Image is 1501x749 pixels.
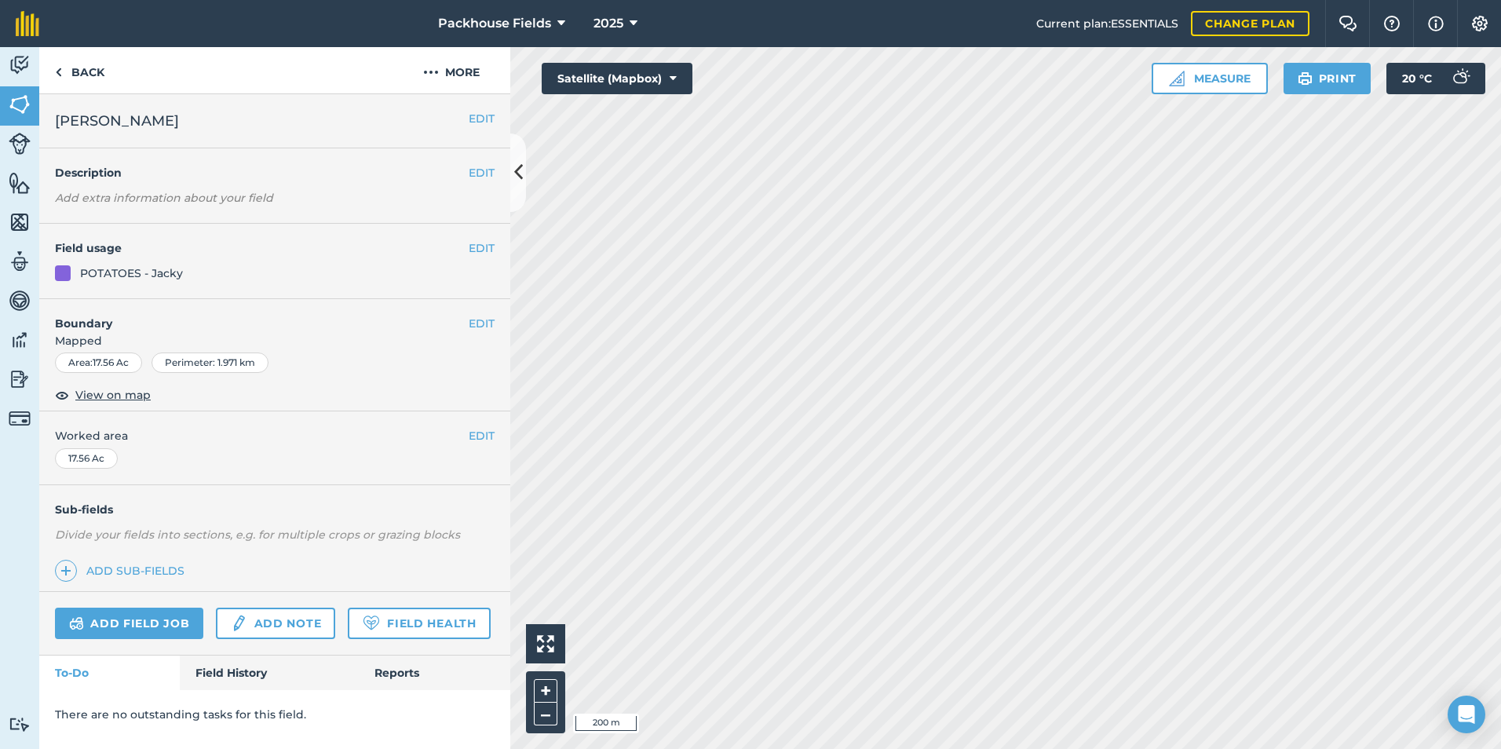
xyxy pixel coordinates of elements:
[1036,15,1178,32] span: Current plan : ESSENTIALS
[16,11,39,36] img: fieldmargin Logo
[55,528,460,542] em: Divide your fields into sections, e.g. for multiple crops or grazing blocks
[55,353,142,373] div: Area : 17.56 Ac
[469,427,495,444] button: EDIT
[180,656,358,690] a: Field History
[55,608,203,639] a: Add field job
[55,427,495,444] span: Worked area
[230,614,247,633] img: svg+xml;base64,PD94bWwgdmVyc2lvbj0iMS4wIiBlbmNvZGluZz0idXRmLTgiPz4KPCEtLSBHZW5lcmF0b3I6IEFkb2JlIE...
[9,367,31,391] img: svg+xml;base64,PD94bWwgdmVyc2lvbj0iMS4wIiBlbmNvZGluZz0idXRmLTgiPz4KPCEtLSBHZW5lcmF0b3I6IEFkb2JlIE...
[9,407,31,429] img: svg+xml;base64,PD94bWwgdmVyc2lvbj0iMS4wIiBlbmNvZGluZz0idXRmLTgiPz4KPCEtLSBHZW5lcmF0b3I6IEFkb2JlIE...
[75,386,151,404] span: View on map
[55,63,62,82] img: svg+xml;base64,PHN2ZyB4bWxucz0iaHR0cDovL3d3dy53My5vcmcvMjAwMC9zdmciIHdpZHRoPSI5IiBoZWlnaHQ9IjI0Ii...
[55,385,69,404] img: svg+xml;base64,PHN2ZyB4bWxucz0iaHR0cDovL3d3dy53My5vcmcvMjAwMC9zdmciIHdpZHRoPSIxOCIgaGVpZ2h0PSIyNC...
[1428,14,1444,33] img: svg+xml;base64,PHN2ZyB4bWxucz0iaHR0cDovL3d3dy53My5vcmcvMjAwMC9zdmciIHdpZHRoPSIxNyIgaGVpZ2h0PSIxNy...
[9,93,31,116] img: svg+xml;base64,PHN2ZyB4bWxucz0iaHR0cDovL3d3dy53My5vcmcvMjAwMC9zdmciIHdpZHRoPSI1NiIgaGVpZ2h0PSI2MC...
[55,706,495,723] p: There are no outstanding tasks for this field.
[152,353,268,373] div: Perimeter : 1.971 km
[216,608,335,639] a: Add note
[9,53,31,77] img: svg+xml;base64,PD94bWwgdmVyc2lvbj0iMS4wIiBlbmNvZGluZz0idXRmLTgiPz4KPCEtLSBHZW5lcmF0b3I6IEFkb2JlIE...
[1382,16,1401,31] img: A question mark icon
[1169,71,1185,86] img: Ruler icon
[39,332,510,349] span: Mapped
[9,171,31,195] img: svg+xml;base64,PHN2ZyB4bWxucz0iaHR0cDovL3d3dy53My5vcmcvMjAwMC9zdmciIHdpZHRoPSI1NiIgaGVpZ2h0PSI2MC...
[1284,63,1371,94] button: Print
[1298,69,1313,88] img: svg+xml;base64,PHN2ZyB4bWxucz0iaHR0cDovL3d3dy53My5vcmcvMjAwMC9zdmciIHdpZHRoPSIxOSIgaGVpZ2h0PSIyNC...
[9,289,31,312] img: svg+xml;base64,PD94bWwgdmVyc2lvbj0iMS4wIiBlbmNvZGluZz0idXRmLTgiPz4KPCEtLSBHZW5lcmF0b3I6IEFkb2JlIE...
[359,656,510,690] a: Reports
[469,239,495,257] button: EDIT
[542,63,692,94] button: Satellite (Mapbox)
[469,315,495,332] button: EDIT
[39,47,120,93] a: Back
[469,110,495,127] button: EDIT
[9,250,31,273] img: svg+xml;base64,PD94bWwgdmVyc2lvbj0iMS4wIiBlbmNvZGluZz0idXRmLTgiPz4KPCEtLSBHZW5lcmF0b3I6IEFkb2JlIE...
[423,63,439,82] img: svg+xml;base64,PHN2ZyB4bWxucz0iaHR0cDovL3d3dy53My5vcmcvMjAwMC9zdmciIHdpZHRoPSIyMCIgaGVpZ2h0PSIyNC...
[69,614,84,633] img: svg+xml;base64,PD94bWwgdmVyc2lvbj0iMS4wIiBlbmNvZGluZz0idXRmLTgiPz4KPCEtLSBHZW5lcmF0b3I6IEFkb2JlIE...
[1152,63,1268,94] button: Measure
[55,191,273,205] em: Add extra information about your field
[55,110,179,132] span: [PERSON_NAME]
[593,14,623,33] span: 2025
[9,133,31,155] img: svg+xml;base64,PD94bWwgdmVyc2lvbj0iMS4wIiBlbmNvZGluZz0idXRmLTgiPz4KPCEtLSBHZW5lcmF0b3I6IEFkb2JlIE...
[55,239,469,257] h4: Field usage
[39,299,469,332] h4: Boundary
[537,635,554,652] img: Four arrows, one pointing top left, one top right, one bottom right and the last bottom left
[80,265,183,282] div: POTATOES - Jacky
[534,679,557,703] button: +
[39,656,180,690] a: To-Do
[9,717,31,732] img: svg+xml;base64,PD94bWwgdmVyc2lvbj0iMS4wIiBlbmNvZGluZz0idXRmLTgiPz4KPCEtLSBHZW5lcmF0b3I6IEFkb2JlIE...
[534,703,557,725] button: –
[1470,16,1489,31] img: A cog icon
[1402,63,1432,94] span: 20 ° C
[469,164,495,181] button: EDIT
[39,501,510,518] h4: Sub-fields
[60,561,71,580] img: svg+xml;base64,PHN2ZyB4bWxucz0iaHR0cDovL3d3dy53My5vcmcvMjAwMC9zdmciIHdpZHRoPSIxNCIgaGVpZ2h0PSIyNC...
[1444,63,1476,94] img: svg+xml;base64,PD94bWwgdmVyc2lvbj0iMS4wIiBlbmNvZGluZz0idXRmLTgiPz4KPCEtLSBHZW5lcmF0b3I6IEFkb2JlIE...
[393,47,510,93] button: More
[55,385,151,404] button: View on map
[1386,63,1485,94] button: 20 °C
[348,608,490,639] a: Field Health
[1448,696,1485,733] div: Open Intercom Messenger
[9,328,31,352] img: svg+xml;base64,PD94bWwgdmVyc2lvbj0iMS4wIiBlbmNvZGluZz0idXRmLTgiPz4KPCEtLSBHZW5lcmF0b3I6IEFkb2JlIE...
[55,560,191,582] a: Add sub-fields
[9,210,31,234] img: svg+xml;base64,PHN2ZyB4bWxucz0iaHR0cDovL3d3dy53My5vcmcvMjAwMC9zdmciIHdpZHRoPSI1NiIgaGVpZ2h0PSI2MC...
[438,14,551,33] span: Packhouse Fields
[1338,16,1357,31] img: Two speech bubbles overlapping with the left bubble in the forefront
[1191,11,1309,36] a: Change plan
[55,448,118,469] div: 17.56 Ac
[55,164,495,181] h4: Description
